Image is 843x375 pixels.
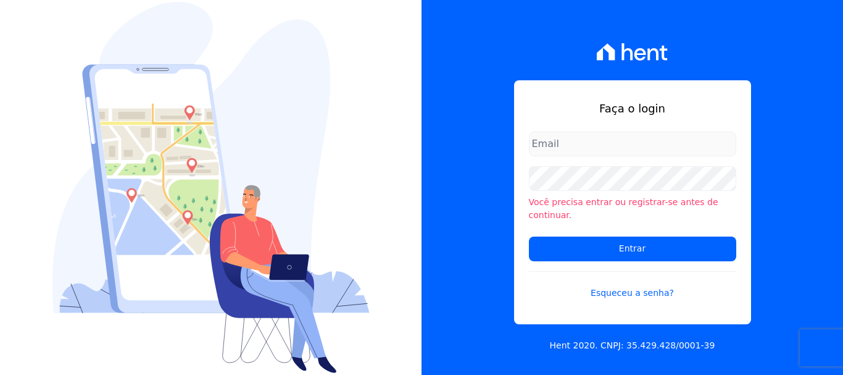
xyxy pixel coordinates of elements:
[52,2,370,373] img: Login
[529,100,736,117] h1: Faça o login
[550,339,715,352] p: Hent 2020. CNPJ: 35.429.428/0001-39
[529,132,736,156] input: Email
[529,237,736,261] input: Entrar
[529,196,736,222] li: Você precisa entrar ou registrar-se antes de continuar.
[529,271,736,300] a: Esqueceu a senha?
